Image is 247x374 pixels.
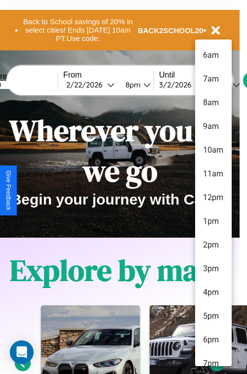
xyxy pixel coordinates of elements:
li: 6am [195,43,232,67]
li: 11am [195,162,232,186]
li: 8am [195,91,232,115]
li: 6pm [195,328,232,352]
div: Give Feedback [5,170,12,210]
li: 2pm [195,233,232,257]
li: 10am [195,138,232,162]
li: 1pm [195,209,232,233]
div: Open Intercom Messenger [10,340,34,364]
li: 4pm [195,281,232,304]
li: 9am [195,115,232,138]
li: 7am [195,67,232,91]
li: 5pm [195,304,232,328]
li: 12pm [195,186,232,209]
li: 3pm [195,257,232,281]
